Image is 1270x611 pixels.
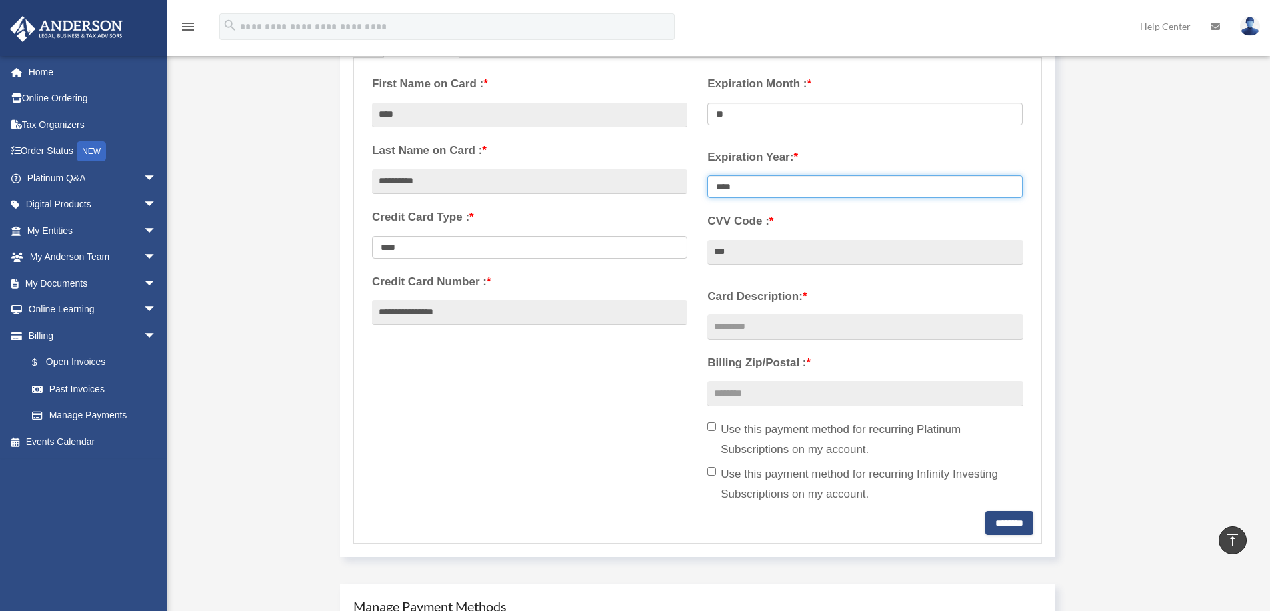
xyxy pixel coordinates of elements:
[223,18,237,33] i: search
[9,428,177,455] a: Events Calendar
[707,467,716,476] input: Use this payment method for recurring Infinity Investing Subscriptions on my account.
[1240,17,1260,36] img: User Pic
[9,191,177,218] a: Digital Productsarrow_drop_down
[9,85,177,112] a: Online Ordering
[707,287,1023,306] label: Card Description:
[707,74,1023,94] label: Expiration Month :
[180,19,196,35] i: menu
[707,211,1023,231] label: CVV Code :
[39,354,46,371] span: $
[707,147,1023,167] label: Expiration Year:
[9,297,177,323] a: Online Learningarrow_drop_down
[143,165,170,192] span: arrow_drop_down
[707,353,1023,373] label: Billing Zip/Postal :
[9,217,177,244] a: My Entitiesarrow_drop_down
[372,141,687,161] label: Last Name on Card :
[143,191,170,219] span: arrow_drop_down
[143,297,170,324] span: arrow_drop_down
[19,376,177,402] a: Past Invoices
[180,23,196,35] a: menu
[77,141,106,161] div: NEW
[1225,532,1241,548] i: vertical_align_top
[9,111,177,138] a: Tax Organizers
[19,349,177,376] a: $Open Invoices
[9,165,177,191] a: Platinum Q&Aarrow_drop_down
[9,322,177,349] a: Billingarrow_drop_down
[1219,526,1247,554] a: vertical_align_top
[372,74,687,94] label: First Name on Card :
[707,422,716,431] input: Use this payment method for recurring Platinum Subscriptions on my account.
[707,464,1023,504] label: Use this payment method for recurring Infinity Investing Subscriptions on my account.
[19,402,170,429] a: Manage Payments
[6,16,127,42] img: Anderson Advisors Platinum Portal
[143,217,170,245] span: arrow_drop_down
[9,270,177,297] a: My Documentsarrow_drop_down
[143,270,170,297] span: arrow_drop_down
[9,138,177,165] a: Order StatusNEW
[9,59,177,85] a: Home
[9,244,177,271] a: My Anderson Teamarrow_drop_down
[707,420,1023,460] label: Use this payment method for recurring Platinum Subscriptions on my account.
[143,244,170,271] span: arrow_drop_down
[372,207,687,227] label: Credit Card Type :
[143,322,170,350] span: arrow_drop_down
[372,272,687,292] label: Credit Card Number :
